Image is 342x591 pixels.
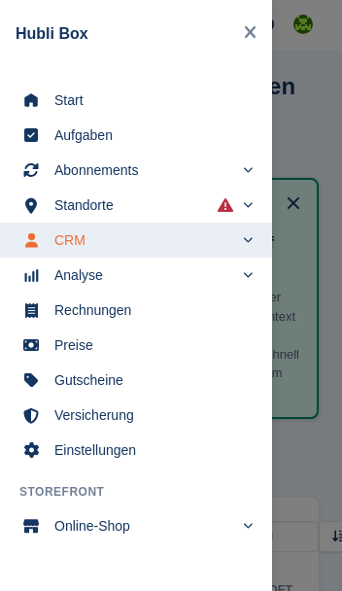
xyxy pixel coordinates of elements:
span: Versicherung [54,401,243,429]
div: Hubli Box [16,22,236,46]
span: Online-Shop [54,512,233,539]
span: Rechnungen [54,296,243,324]
span: Abonnements [54,156,233,184]
span: Aufgaben [54,122,243,149]
span: Start [54,87,243,114]
span: Preise [54,331,243,359]
span: Storefront [19,483,272,501]
span: CRM [54,226,233,254]
span: Gutscheine [54,366,243,394]
span: Analyse [54,261,233,289]
span: Standorte [54,191,233,219]
button: Close navigation [236,16,264,52]
span: Einstellungen [54,436,243,464]
i: Es sind Fehler bei der Synchronisierung von Smart-Einträgen aufgetreten [218,197,233,213]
